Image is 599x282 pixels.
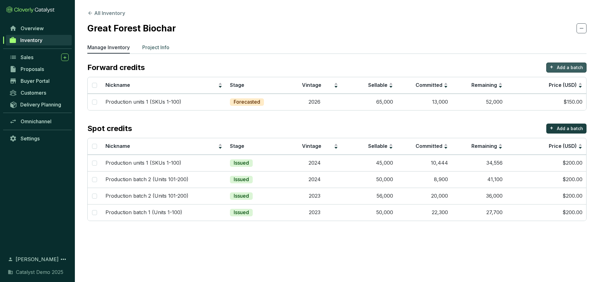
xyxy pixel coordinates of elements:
[342,94,397,110] td: 65,000
[21,90,46,96] span: Customers
[452,188,507,204] td: 36,000
[452,155,507,171] td: 34,556
[226,77,287,94] th: Stage
[105,99,181,106] p: Production units 1 (SKUs 1-100)
[506,155,586,171] td: $200.00
[397,94,452,110] td: 13,000
[16,256,59,263] span: [PERSON_NAME]
[234,193,249,200] p: Issued
[105,193,188,200] p: Production batch 2 (Units 101-200)
[557,125,583,132] p: Add a batch
[16,268,63,276] span: Catalyst Demo 2025
[397,171,452,188] td: 8,900
[302,82,321,88] span: Vintage
[471,143,497,149] span: Remaining
[342,171,397,188] td: 50,000
[287,155,342,171] td: 2024
[506,171,586,188] td: $200.00
[549,82,577,88] span: Price (USD)
[397,188,452,204] td: 20,000
[87,124,132,134] p: Spot credits
[234,176,249,183] p: Issued
[506,204,586,221] td: $200.00
[546,124,587,134] button: +Add a batch
[506,188,586,204] td: $200.00
[105,82,130,88] span: Nickname
[397,204,452,221] td: 22,300
[105,209,182,216] p: Production batch 1 (Units 1-100)
[87,22,176,35] h2: Great Forest Biochar
[105,143,130,149] span: Nickname
[471,82,497,88] span: Remaining
[230,143,244,149] span: Stage
[87,44,130,51] p: Manage Inventory
[105,176,188,183] p: Production batch 2 (Units 101-200)
[550,63,553,71] p: +
[6,23,72,34] a: Overview
[6,99,72,110] a: Delivery Planning
[21,54,33,60] span: Sales
[416,82,442,88] span: Committed
[234,160,249,167] p: Issued
[21,66,44,72] span: Proposals
[368,143,387,149] span: Sellable
[549,143,577,149] span: Price (USD)
[452,171,507,188] td: 41,100
[546,63,587,73] button: +Add a batch
[21,25,44,31] span: Overview
[21,118,51,125] span: Omnichannel
[287,188,342,204] td: 2023
[6,64,72,74] a: Proposals
[6,35,72,45] a: Inventory
[287,204,342,221] td: 2023
[342,188,397,204] td: 56,000
[226,138,287,155] th: Stage
[6,133,72,144] a: Settings
[20,101,61,108] span: Delivery Planning
[416,143,442,149] span: Committed
[342,204,397,221] td: 50,000
[20,37,42,43] span: Inventory
[6,52,72,63] a: Sales
[21,135,40,142] span: Settings
[6,87,72,98] a: Customers
[557,64,583,71] p: Add a batch
[87,9,125,17] button: All Inventory
[230,82,244,88] span: Stage
[142,44,169,51] p: Project Info
[87,63,145,73] p: Forward credits
[21,78,50,84] span: Buyer Portal
[368,82,387,88] span: Sellable
[287,171,342,188] td: 2024
[550,124,553,132] p: +
[105,160,181,167] p: Production units 1 (SKUs 1-100)
[6,116,72,127] a: Omnichannel
[397,155,452,171] td: 10,444
[302,143,321,149] span: Vintage
[287,94,342,110] td: 2026
[452,94,507,110] td: 52,000
[234,99,260,106] p: Forecasted
[342,155,397,171] td: 45,000
[6,76,72,86] a: Buyer Portal
[452,204,507,221] td: 27,700
[506,94,586,110] td: $150.00
[234,209,249,216] p: Issued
